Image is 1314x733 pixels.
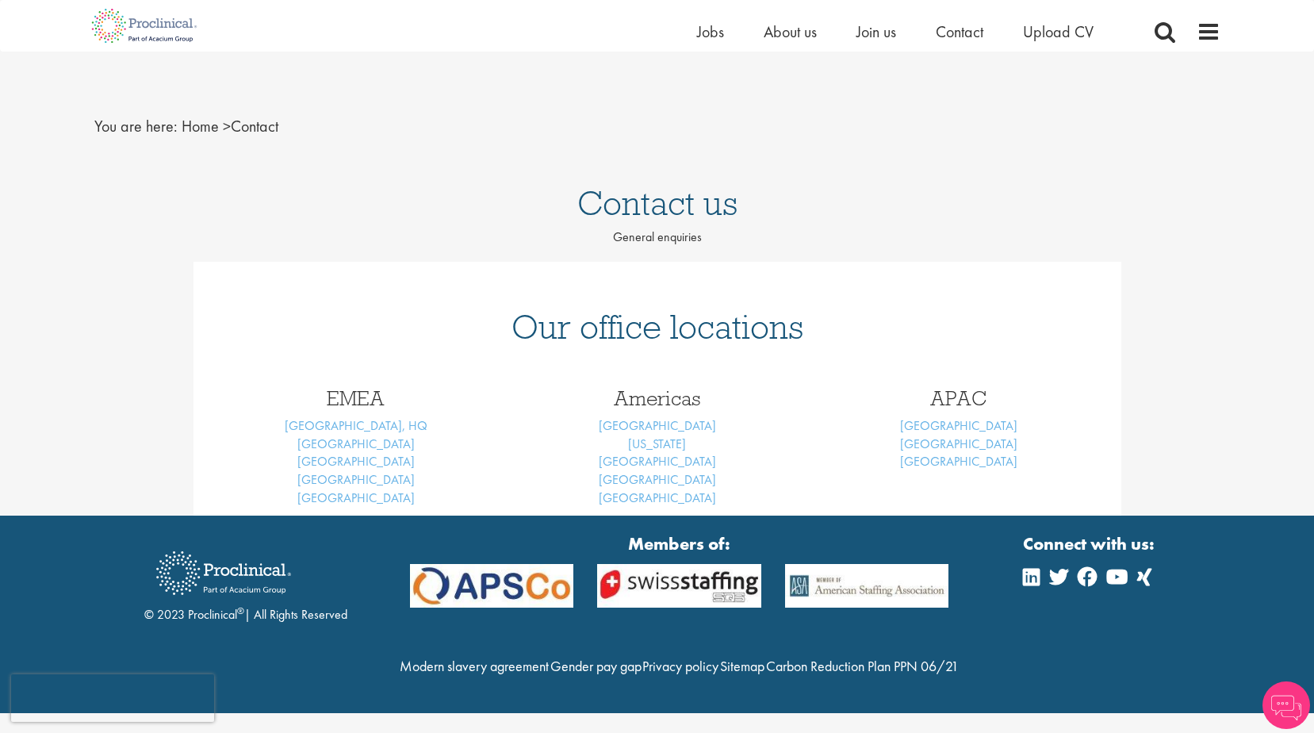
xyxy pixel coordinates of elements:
a: Modern slavery agreement [400,657,549,675]
a: [US_STATE] [628,436,686,452]
a: [GEOGRAPHIC_DATA] [599,489,716,506]
a: Jobs [697,21,724,42]
a: [GEOGRAPHIC_DATA] [297,471,415,488]
div: © 2023 Proclinical | All Rights Reserved [144,539,347,624]
a: [GEOGRAPHIC_DATA] [297,436,415,452]
a: [GEOGRAPHIC_DATA] [297,453,415,470]
img: APSCo [773,564,961,608]
a: [GEOGRAPHIC_DATA] [297,489,415,506]
a: [GEOGRAPHIC_DATA] [599,471,716,488]
img: Chatbot [1262,681,1310,729]
a: Privacy policy [642,657,718,675]
a: [GEOGRAPHIC_DATA] [599,453,716,470]
img: Proclinical Recruitment [144,540,303,606]
a: breadcrumb link to Home [182,116,219,136]
a: Carbon Reduction Plan PPN 06/21 [766,657,959,675]
a: Join us [856,21,896,42]
h3: EMEA [217,388,495,409]
a: Gender pay gap [550,657,642,675]
a: [GEOGRAPHIC_DATA] [900,453,1017,470]
strong: Members of: [410,532,949,556]
strong: Connect with us: [1023,532,1158,556]
h1: Our office locations [217,309,1098,344]
img: APSCo [398,564,586,608]
a: [GEOGRAPHIC_DATA], HQ [285,417,427,434]
a: [GEOGRAPHIC_DATA] [599,417,716,434]
h3: APAC [820,388,1098,409]
iframe: reCAPTCHA [11,674,214,722]
a: About us [764,21,817,42]
a: Sitemap [720,657,764,675]
span: > [223,116,231,136]
a: Contact [936,21,983,42]
img: APSCo [585,564,773,608]
a: [GEOGRAPHIC_DATA] [900,417,1017,434]
sup: ® [237,604,244,617]
a: [GEOGRAPHIC_DATA] [900,436,1017,452]
span: You are here: [94,116,178,136]
a: Upload CV [1023,21,1094,42]
h3: Americas [519,388,796,409]
span: Contact [182,116,278,136]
